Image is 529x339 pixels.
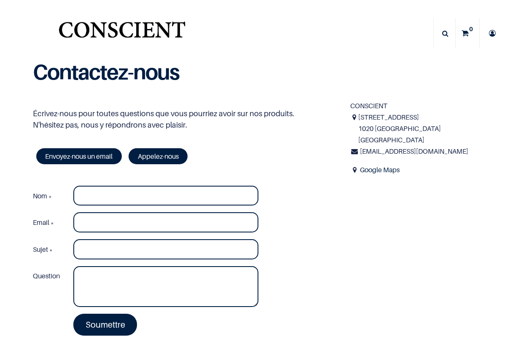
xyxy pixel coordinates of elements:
[358,112,496,146] span: [STREET_ADDRESS] 1020 [GEOGRAPHIC_DATA] [GEOGRAPHIC_DATA]
[350,101,387,110] span: CONSCIENT
[350,164,359,176] span: Address
[360,165,400,174] a: Google Maps
[33,272,60,280] span: Question
[57,17,187,50] a: Logo of Conscient
[350,112,358,123] i: Adresse
[129,148,188,164] a: Appelez-nous
[456,19,479,48] a: 0
[36,148,122,164] a: Envoyez-nous un email
[360,147,468,155] span: [EMAIL_ADDRESS][DOMAIN_NAME]
[33,108,338,131] p: Écrivez-nous pour toutes questions que vous pourriez avoir sur nos produits. N'hésitez pas, nous ...
[57,17,187,50] img: Conscient
[73,314,137,336] a: Soumettre
[467,25,475,33] sup: 0
[33,218,49,227] span: Email
[33,59,179,85] b: Contactez-nous
[33,192,47,200] span: Nom
[350,146,359,157] i: Courriel
[33,245,48,254] span: Sujet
